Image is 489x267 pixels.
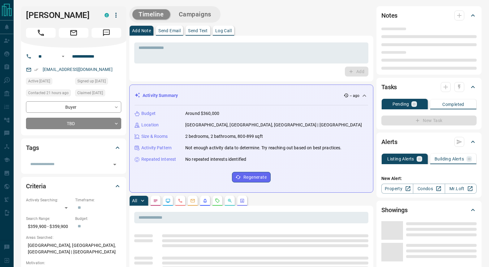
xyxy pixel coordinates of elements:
span: Signed up [DATE] [77,78,106,84]
p: Location [141,122,159,128]
button: Open [59,53,67,60]
div: condos.ca [105,13,109,17]
span: Message [92,28,121,38]
svg: Lead Browsing Activity [165,198,170,203]
p: Activity Summary [143,92,178,99]
p: -- ago [350,93,359,98]
p: [GEOGRAPHIC_DATA], [GEOGRAPHIC_DATA], [GEOGRAPHIC_DATA] | [GEOGRAPHIC_DATA] [26,240,121,257]
p: Budget [141,110,156,117]
a: [EMAIL_ADDRESS][DOMAIN_NAME] [43,67,113,72]
div: Showings [381,203,477,217]
div: Thu Sep 25 2025 [75,78,121,86]
p: New Alert: [381,175,477,182]
span: Contacted 21 hours ago [28,90,69,96]
p: Areas Searched: [26,235,121,240]
p: Budget: [75,216,121,221]
div: Tue Oct 07 2025 [75,90,121,98]
span: Call [26,28,56,38]
div: Buyer [26,101,121,113]
div: Tags [26,140,121,155]
a: Mr.Loft [445,184,477,194]
p: Listing Alerts [387,157,414,161]
svg: Opportunities [227,198,232,203]
div: Tasks [381,80,477,94]
p: Timeframe: [75,197,121,203]
span: Email [59,28,88,38]
div: Activity Summary-- ago [135,90,368,101]
p: No repeated interests identified [185,156,246,163]
p: $359,900 - $359,900 [26,221,72,232]
button: Campaigns [173,9,217,20]
p: Pending [392,102,409,106]
div: Thu Sep 25 2025 [26,78,72,86]
p: Search Range: [26,216,72,221]
span: Claimed [DATE] [77,90,103,96]
div: Tue Oct 14 2025 [26,90,72,98]
h2: Tasks [381,82,397,92]
p: All [132,199,137,203]
p: Send Text [188,28,208,33]
p: Repeated Interest [141,156,176,163]
p: Completed [442,102,464,107]
button: Open [110,160,119,169]
p: 2 bedrooms, 2 bathrooms, 800-899 sqft [185,133,263,140]
div: Criteria [26,179,121,194]
h2: Criteria [26,181,46,191]
p: Send Email [158,28,181,33]
h1: [PERSON_NAME] [26,10,95,20]
p: [GEOGRAPHIC_DATA], [GEOGRAPHIC_DATA], [GEOGRAPHIC_DATA] | [GEOGRAPHIC_DATA] [185,122,362,128]
p: Building Alerts [435,157,464,161]
svg: Emails [190,198,195,203]
svg: Calls [178,198,183,203]
p: Log Call [215,28,232,33]
svg: Listing Alerts [203,198,208,203]
h2: Tags [26,143,39,153]
h2: Showings [381,205,408,215]
div: Notes [381,8,477,23]
h2: Notes [381,11,397,20]
div: TBD [26,118,121,129]
a: Property [381,184,413,194]
span: Active [DATE] [28,78,50,84]
svg: Agent Actions [240,198,245,203]
p: Around $360,000 [185,110,219,117]
div: Alerts [381,134,477,149]
p: Not enough activity data to determine. Try reaching out based on best practices. [185,145,342,151]
button: Timeline [132,9,170,20]
svg: Notes [153,198,158,203]
button: Regenerate [232,172,271,182]
p: Add Note [132,28,151,33]
svg: Email Verified [34,68,38,72]
a: Condos [413,184,445,194]
p: Motivation: [26,260,121,266]
p: Size & Rooms [141,133,168,140]
svg: Requests [215,198,220,203]
p: Activity Pattern [141,145,172,151]
h2: Alerts [381,137,397,147]
p: Actively Searching: [26,197,72,203]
